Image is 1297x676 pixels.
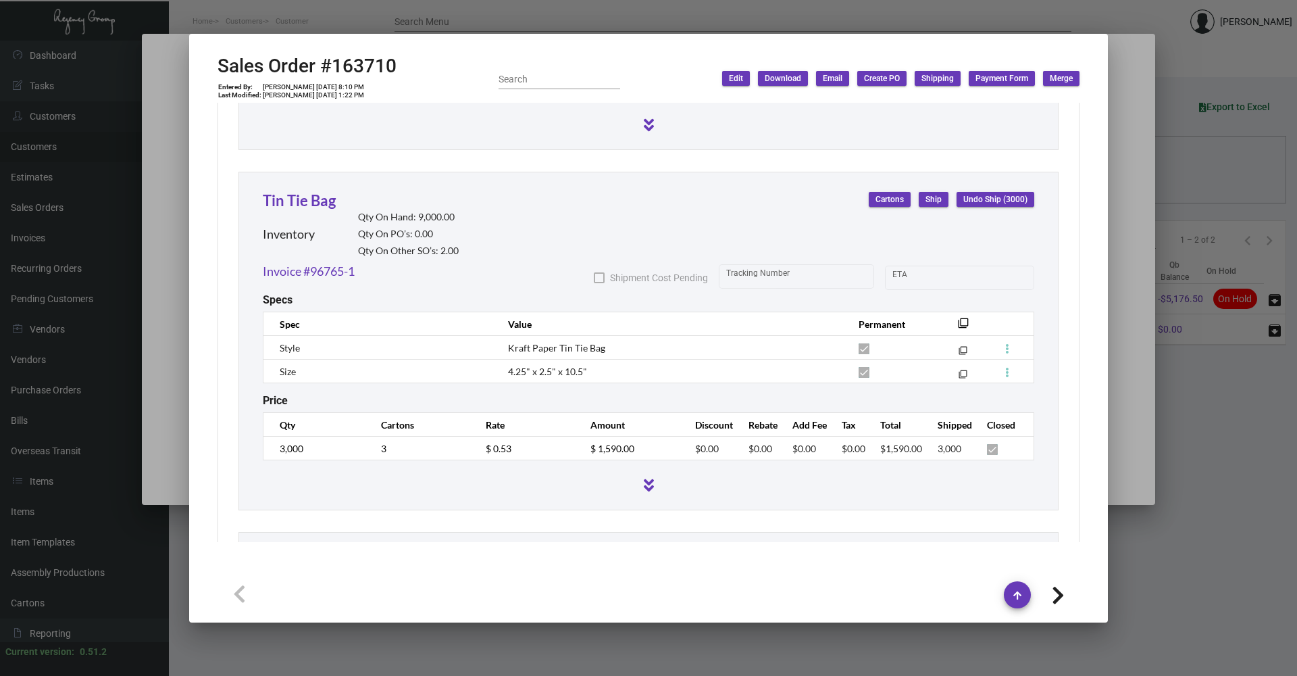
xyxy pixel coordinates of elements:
[973,413,1034,437] th: Closed
[845,312,938,336] th: Permanent
[280,342,300,354] span: Style
[919,192,948,207] button: Ship
[792,443,816,454] span: $0.00
[867,413,924,437] th: Total
[508,366,587,377] span: 4.25" x 2.5" x 10.5"
[263,413,368,437] th: Qty
[915,71,961,86] button: Shipping
[682,413,735,437] th: Discount
[5,645,74,659] div: Current version:
[262,91,365,99] td: [PERSON_NAME] [DATE] 1:22 PM
[925,194,942,206] span: Ship
[892,272,934,283] input: Start date
[958,322,969,333] mat-icon: filter_none
[963,194,1027,206] span: Undo Ship (3000)
[959,372,967,381] mat-icon: filter_none
[263,293,293,306] h2: Specs
[969,71,1035,86] button: Payment Form
[358,228,459,240] h2: Qty On PO’s: 0.00
[280,366,296,377] span: Size
[869,192,911,207] button: Cartons
[828,413,867,437] th: Tax
[695,443,719,454] span: $0.00
[946,272,1011,283] input: End date
[1043,71,1079,86] button: Merge
[957,192,1034,207] button: Undo Ship (3000)
[358,212,459,223] h2: Qty On Hand: 9,000.00
[857,71,907,86] button: Create PO
[880,443,922,454] span: $1,590.00
[262,83,365,91] td: [PERSON_NAME] [DATE] 8:10 PM
[959,349,967,358] mat-icon: filter_none
[472,413,577,437] th: Rate
[610,270,708,286] span: Shipment Cost Pending
[218,55,397,78] h2: Sales Order #163710
[875,194,904,206] span: Cartons
[367,413,472,437] th: Cartons
[758,71,808,86] button: Download
[842,443,865,454] span: $0.00
[494,312,845,336] th: Value
[921,73,954,84] span: Shipping
[358,245,459,257] h2: Qty On Other SO’s: 2.00
[508,342,605,354] span: Kraft Paper Tin Tie Bag
[263,262,355,281] a: Invoice #96765-1
[823,73,842,84] span: Email
[218,91,262,99] td: Last Modified:
[80,645,107,659] div: 0.51.2
[263,394,288,407] h2: Price
[263,227,315,242] h2: Inventory
[765,73,801,84] span: Download
[218,83,262,91] td: Entered By:
[1050,73,1073,84] span: Merge
[816,71,849,86] button: Email
[722,71,750,86] button: Edit
[729,73,743,84] span: Edit
[263,312,494,336] th: Spec
[938,443,961,454] span: 3,000
[924,413,973,437] th: Shipped
[864,73,900,84] span: Create PO
[735,413,779,437] th: Rebate
[577,413,682,437] th: Amount
[748,443,772,454] span: $0.00
[779,413,828,437] th: Add Fee
[975,73,1028,84] span: Payment Form
[263,191,336,210] a: Tin Tie Bag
